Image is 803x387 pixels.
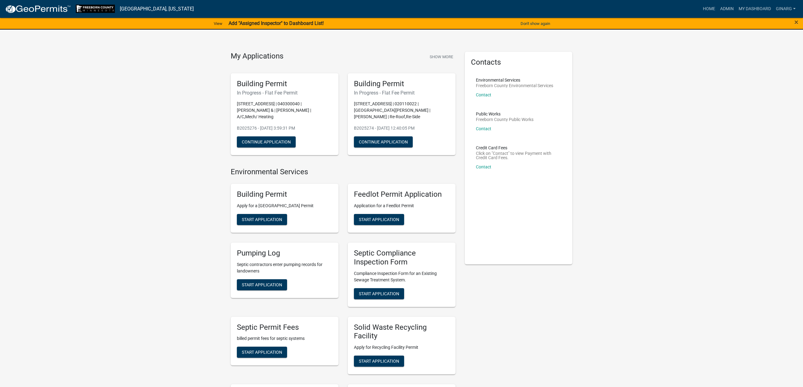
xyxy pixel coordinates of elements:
[354,214,404,225] button: Start Application
[476,83,553,88] p: Freeborn County Environmental Services
[237,136,296,147] button: Continue Application
[242,217,282,222] span: Start Application
[354,270,449,283] p: Compliance Inspection Form for an Existing Sewage Treatment System.
[700,3,718,15] a: Home
[718,3,736,15] a: Admin
[237,249,332,258] h5: Pumping Log
[354,288,404,299] button: Start Application
[237,203,332,209] p: Apply for a [GEOGRAPHIC_DATA] Permit
[471,58,566,67] h5: Contacts
[237,125,332,131] p: B2025276 - [DATE] 3:59:31 PM
[354,356,404,367] button: Start Application
[427,52,456,62] button: Show More
[237,90,332,96] h6: In Progress - Flat Fee Permit
[237,214,287,225] button: Start Application
[237,101,332,120] p: [STREET_ADDRESS] | 040300040 | [PERSON_NAME] & | [PERSON_NAME] | A/C,Mech/ Heating
[354,101,449,120] p: [STREET_ADDRESS] | 020110022 | [GEOGRAPHIC_DATA][PERSON_NAME] | [PERSON_NAME] | Re-Roof,Re-Side
[359,217,399,222] span: Start Application
[237,190,332,199] h5: Building Permit
[359,291,399,296] span: Start Application
[76,5,115,13] img: Freeborn County, Minnesota
[476,78,553,82] p: Environmental Services
[354,125,449,131] p: B2025274 - [DATE] 12:40:05 PM
[476,92,491,97] a: Contact
[518,18,553,29] button: Don't show again
[242,282,282,287] span: Start Application
[354,249,449,267] h5: Septic Compliance Inspection Form
[354,203,449,209] p: Application for a Feedlot Permit
[231,52,283,61] h4: My Applications
[354,79,449,88] h5: Building Permit
[476,126,491,131] a: Contact
[359,359,399,364] span: Start Application
[736,3,773,15] a: My Dashboard
[476,117,533,122] p: Freeborn County Public Works
[773,3,798,15] a: ginarg
[354,90,449,96] h6: In Progress - Flat Fee Permit
[476,151,562,160] p: Click on "Contact" to view Payment with Credit Card Fees.
[231,167,456,176] h4: Environmental Services
[794,18,798,26] span: ×
[237,323,332,332] h5: Septic Permit Fees
[120,4,194,14] a: [GEOGRAPHIC_DATA], [US_STATE]
[237,335,332,342] p: billed permit fees for septic systems
[237,279,287,290] button: Start Application
[237,79,332,88] h5: Building Permit
[354,344,449,351] p: Apply for Recycling Facility Permit
[476,146,562,150] p: Credit Card Fees
[242,350,282,355] span: Start Application
[354,136,413,147] button: Continue Application
[476,164,491,169] a: Contact
[794,18,798,26] button: Close
[476,112,533,116] p: Public Works
[211,18,225,29] a: View
[354,190,449,199] h5: Feedlot Permit Application
[237,261,332,274] p: Septic contractors enter pumping records for landowners
[237,347,287,358] button: Start Application
[354,323,449,341] h5: Solid Waste Recycling Facility
[229,20,324,26] strong: Add "Assigned Inspector" to Dashboard List!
